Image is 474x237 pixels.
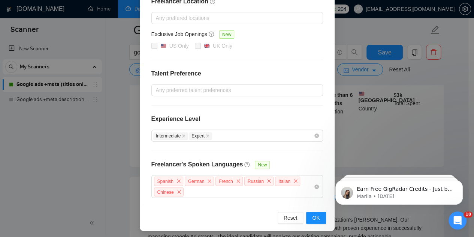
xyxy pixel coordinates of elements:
[306,212,326,224] button: OK
[464,211,473,217] span: 10
[175,188,183,196] span: close
[324,164,474,217] iframe: Intercom notifications message
[244,162,250,168] span: question-circle
[206,134,209,138] span: close
[169,42,189,50] div: US Only
[189,132,212,140] span: Expert
[278,212,304,224] button: Reset
[265,177,273,185] span: close
[255,161,270,169] span: New
[151,115,200,124] h4: Experience Level
[205,177,214,185] span: close
[157,179,173,184] span: Spanish
[151,30,207,38] h5: Exclusive Job Openings
[209,31,215,37] span: question-circle
[219,179,233,184] span: French
[314,133,319,138] span: close-circle
[153,132,188,140] span: Intermediate
[157,189,174,195] span: Chinese
[278,179,290,184] span: Italian
[204,43,209,48] img: 🇬🇧
[182,134,185,138] span: close
[248,179,264,184] span: Russian
[161,43,166,48] img: 🇺🇸
[188,179,204,184] span: German
[151,69,323,78] h4: Talent Preference
[449,211,467,229] iframe: Intercom live chat
[219,30,234,39] span: New
[284,214,298,222] span: Reset
[292,177,300,185] span: close
[151,160,243,169] h4: Freelancer's Spoken Languages
[312,214,320,222] span: OK
[213,42,232,50] div: UK Only
[175,177,183,185] span: close
[234,177,242,185] span: close
[314,184,319,189] span: close-circle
